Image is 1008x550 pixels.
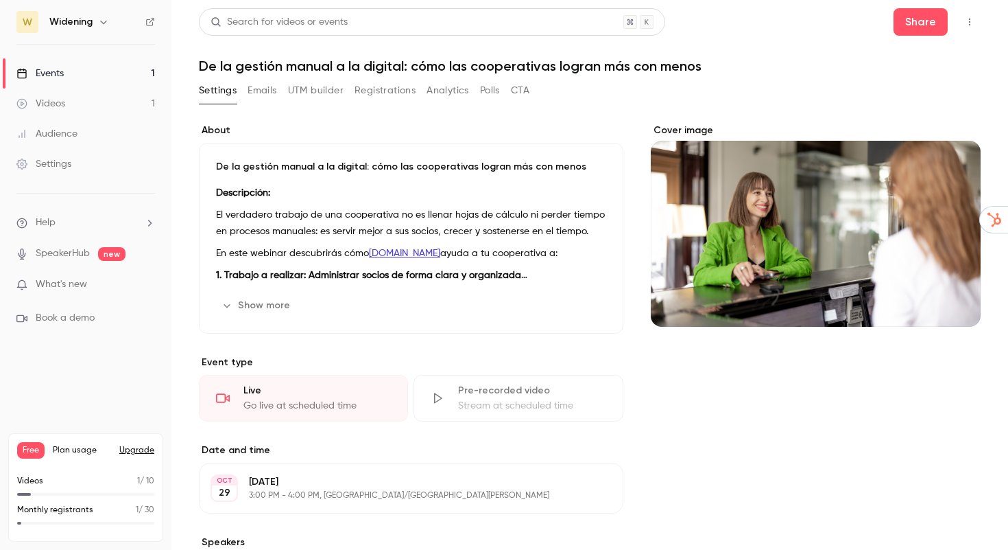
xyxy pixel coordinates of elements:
[651,124,981,137] label: Cover image
[216,245,606,262] p: En este webinar descubrirás cómo ayuda a tu cooperativa a:
[243,384,391,398] div: Live
[199,536,623,549] label: Speakers
[199,356,623,369] p: Event type
[355,80,416,102] button: Registrations
[219,486,230,500] p: 29
[249,490,551,501] p: 3:00 PM - 4:00 PM, [GEOGRAPHIC_DATA]/[GEOGRAPHIC_DATA][PERSON_NAME]
[369,249,440,258] a: [DOMAIN_NAME]
[36,247,90,261] a: SpeakerHub
[17,442,45,459] span: Free
[893,8,948,36] button: Share
[17,475,43,488] p: Videos
[36,311,95,325] span: Book a demo
[243,399,391,413] div: Go live at scheduled time
[16,127,77,141] div: Audience
[413,375,623,422] div: Pre-recorded videoStream at scheduled time
[16,157,71,171] div: Settings
[119,445,154,456] button: Upgrade
[651,124,981,327] section: Cover image
[199,80,237,102] button: Settings
[458,384,605,398] div: Pre-recorded video
[137,477,140,485] span: 1
[17,504,93,516] p: Monthly registrants
[199,444,623,457] label: Date and time
[199,124,623,137] label: About
[36,277,87,292] span: What's new
[458,399,605,413] div: Stream at scheduled time
[49,15,93,29] h6: Widening
[216,295,298,317] button: Show more
[136,506,139,514] span: 1
[53,445,111,456] span: Plan usage
[36,216,56,230] span: Help
[427,80,469,102] button: Analytics
[249,475,551,489] p: [DATE]
[480,80,500,102] button: Polls
[137,475,154,488] p: / 10
[16,97,65,111] div: Videos
[216,207,606,240] p: El verdadero trabajo de una cooperativa no es llenar hojas de cálculo ni perder tiempo en proceso...
[248,80,276,102] button: Emails
[23,15,32,30] span: W
[16,67,64,80] div: Events
[511,80,529,102] button: CTA
[212,476,237,485] div: OCT
[136,504,154,516] p: / 30
[16,216,155,230] li: help-dropdown-opener
[216,271,527,280] strong: 1. Trabajo a realizar: Administrar socios de forma clara y organizada
[211,15,348,30] div: Search for videos or events
[216,188,270,198] strong: Descripción:
[216,160,606,174] p: De la gestión manual a la digital: cómo las cooperativas logran más con menos
[199,58,981,74] h1: De la gestión manual a la digital: cómo las cooperativas logran más con menos
[98,247,125,261] span: new
[288,80,344,102] button: UTM builder
[199,375,408,422] div: LiveGo live at scheduled time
